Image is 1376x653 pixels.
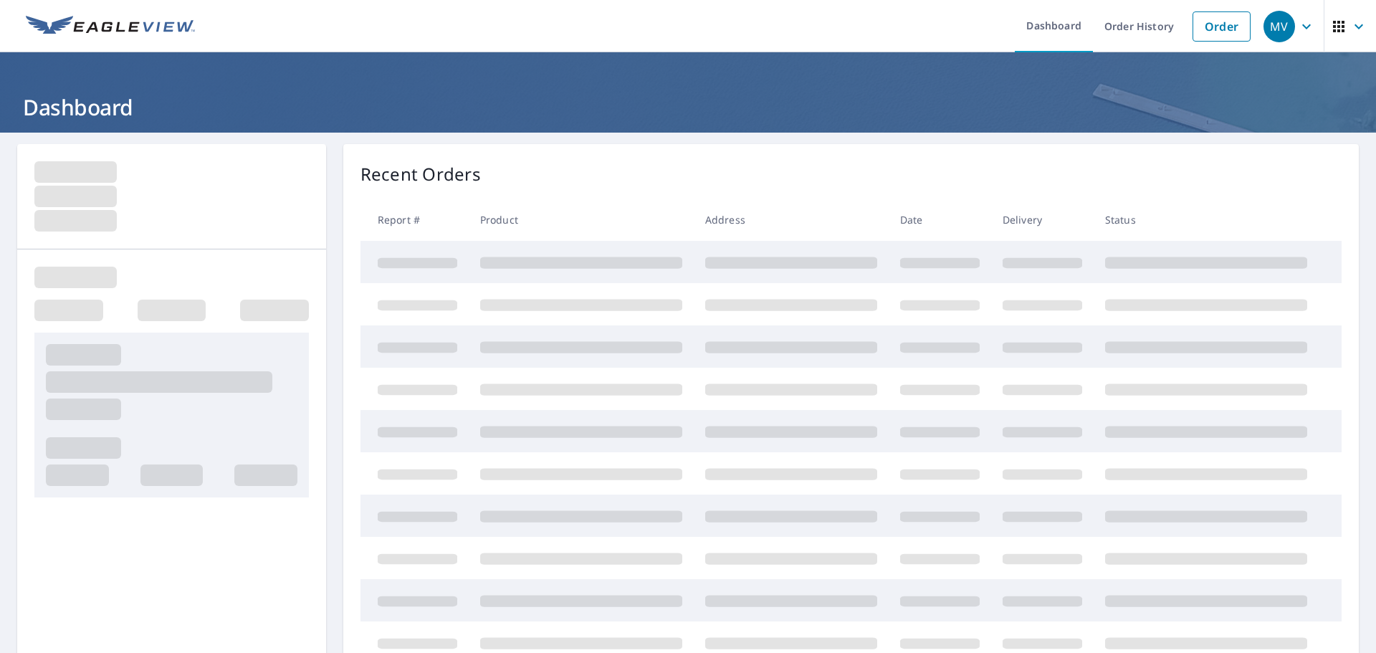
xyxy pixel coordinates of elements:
[991,199,1094,241] th: Delivery
[360,161,481,187] p: Recent Orders
[1094,199,1319,241] th: Status
[17,92,1359,122] h1: Dashboard
[26,16,195,37] img: EV Logo
[694,199,889,241] th: Address
[469,199,694,241] th: Product
[1193,11,1251,42] a: Order
[889,199,991,241] th: Date
[1263,11,1295,42] div: MV
[360,199,469,241] th: Report #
